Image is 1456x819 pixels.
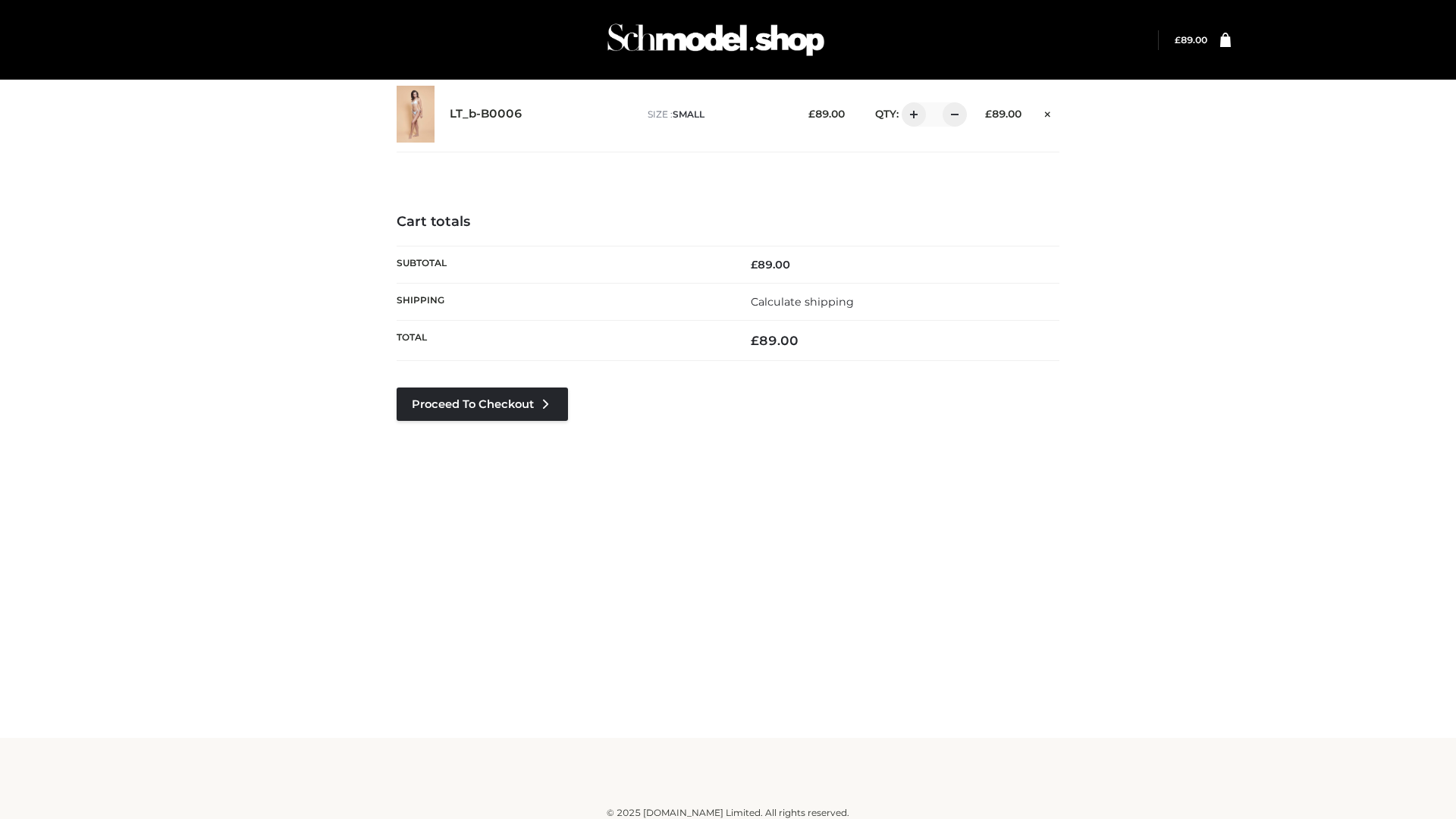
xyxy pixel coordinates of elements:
img: Schmodel Admin 964 [602,10,830,70]
bdi: 89.00 [808,108,845,120]
span: £ [1175,34,1181,45]
bdi: 89.00 [751,333,799,348]
span: £ [985,108,992,120]
span: £ [751,258,758,271]
a: Remove this item [1037,102,1059,122]
th: Subtotal [397,246,728,283]
a: LT_b-B0006 [450,107,522,121]
a: £89.00 [1175,34,1207,45]
th: Shipping [397,283,728,320]
th: Total [397,321,728,361]
p: size : [648,108,785,121]
span: SMALL [673,108,704,120]
a: Proceed to Checkout [397,388,568,421]
h4: Cart totals [397,214,1059,231]
span: £ [808,108,815,120]
div: QTY: [860,102,962,127]
bdi: 89.00 [985,108,1021,120]
bdi: 89.00 [1175,34,1207,45]
bdi: 89.00 [751,258,790,271]
a: Calculate shipping [751,295,854,309]
span: £ [751,333,759,348]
